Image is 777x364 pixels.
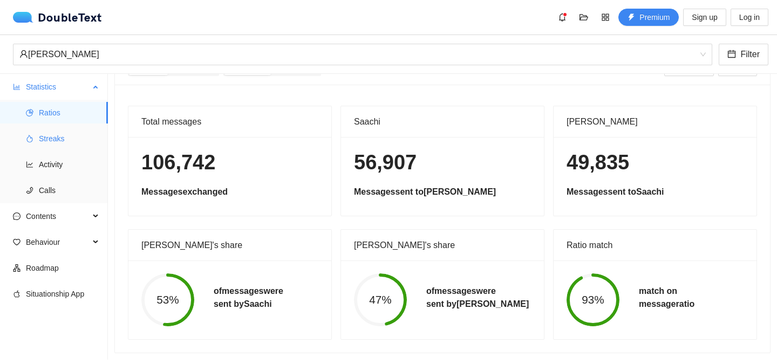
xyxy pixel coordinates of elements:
[19,44,706,65] span: Pallika
[13,238,21,246] span: heart
[567,186,744,198] h5: Messages sent to Saachi
[567,230,744,260] div: Ratio match
[354,230,531,260] div: [PERSON_NAME]'s share
[618,9,679,26] button: thunderboltPremium
[554,13,570,22] span: bell
[26,109,33,116] span: pie-chart
[354,150,531,175] h1: 56,907
[354,106,531,137] div: Saachi
[39,180,99,201] span: Calls
[13,264,21,272] span: apartment
[628,13,635,22] span: thunderbolt
[141,230,318,260] div: [PERSON_NAME]'s share
[26,161,33,168] span: line-chart
[567,150,744,175] h1: 49,835
[141,106,318,137] div: Total messages
[576,13,592,22] span: folder-open
[39,154,99,175] span: Activity
[141,150,318,175] h1: 106,742
[141,186,318,198] h5: Messages exchanged
[692,11,717,23] span: Sign up
[683,9,726,26] button: Sign up
[39,102,99,123] span: Ratios
[13,290,21,298] span: apple
[19,50,28,58] span: user
[26,257,99,279] span: Roadmap
[426,285,529,311] h5: of messages were sent by [PERSON_NAME]
[639,11,670,23] span: Premium
[39,128,99,149] span: Streaks
[26,76,90,98] span: Statistics
[26,135,33,142] span: fire
[719,44,768,65] button: calendarFilter
[13,212,21,220] span: message
[575,9,592,26] button: folder-open
[567,294,619,306] span: 93%
[597,9,614,26] button: appstore
[354,186,531,198] h5: Messages sent to [PERSON_NAME]
[26,231,90,253] span: Behaviour
[19,44,696,65] div: [PERSON_NAME]
[740,47,760,61] span: Filter
[731,9,768,26] button: Log in
[739,11,760,23] span: Log in
[13,12,102,23] a: logoDoubleText
[26,205,90,227] span: Contents
[13,83,21,91] span: bar-chart
[567,106,744,137] div: [PERSON_NAME]
[214,285,283,311] h5: of messages were sent by Saachi
[727,50,736,60] span: calendar
[26,283,99,305] span: Situationship App
[639,285,694,311] h5: match on message ratio
[597,13,614,22] span: appstore
[13,12,102,23] div: DoubleText
[26,187,33,194] span: phone
[354,294,407,306] span: 47%
[13,12,38,23] img: logo
[554,9,571,26] button: bell
[141,294,194,306] span: 53%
